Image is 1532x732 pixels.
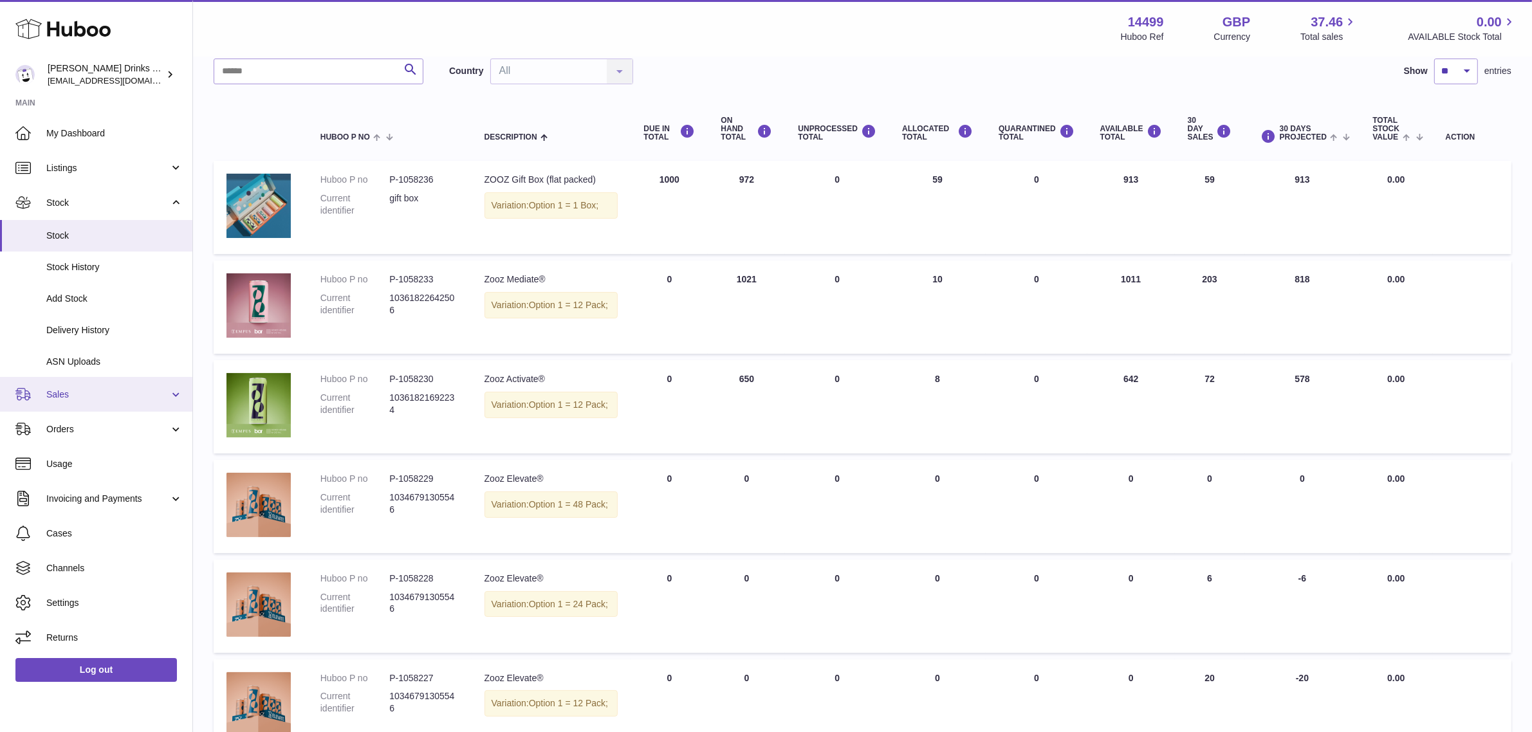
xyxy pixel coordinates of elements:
td: 0 [631,360,708,453]
td: 818 [1245,261,1360,354]
span: Description [485,133,537,142]
div: QUARANTINED Total [999,124,1075,142]
span: Option 1 = 12 Pack; [529,698,608,708]
label: Show [1404,65,1428,77]
dd: P-1058230 [389,373,458,385]
div: 30 DAY SALES [1188,116,1232,142]
a: 0.00 AVAILABLE Stock Total [1408,14,1517,43]
div: ON HAND Total [721,116,772,142]
td: 0 [708,560,785,653]
td: 0 [631,560,708,653]
span: 0.00 [1477,14,1502,31]
span: Total stock value [1372,116,1399,142]
div: Zooz Elevate® [485,672,618,684]
span: 0.00 [1387,573,1405,583]
dd: 10361822642506 [389,292,458,316]
span: Returns [46,632,183,644]
div: Variation: [485,591,618,618]
span: Invoicing and Payments [46,493,169,505]
span: ASN Uploads [46,356,183,368]
td: 1000 [631,161,708,254]
span: 0 [1034,473,1039,484]
td: 913 [1087,161,1175,254]
dt: Current identifier [320,491,389,516]
td: 10 [889,261,986,354]
dd: 10346791305546 [389,591,458,616]
td: 0 [785,560,889,653]
div: ALLOCATED Total [902,124,973,142]
div: ZOOZ Gift Box (flat packed) [485,174,618,186]
td: 72 [1175,360,1245,453]
dt: Huboo P no [320,572,389,585]
span: Total sales [1300,31,1358,43]
span: Settings [46,597,183,609]
dt: Current identifier [320,591,389,616]
span: Option 1 = 12 Pack; [529,399,608,410]
span: Huboo P no [320,133,370,142]
span: Channels [46,562,183,574]
td: 0 [889,460,986,553]
span: 0.00 [1387,174,1405,185]
dt: Current identifier [320,292,389,316]
div: Variation: [485,392,618,418]
td: 0 [1087,460,1175,553]
div: AVAILABLE Total [1100,124,1162,142]
span: Option 1 = 48 Pack; [529,499,608,509]
td: 0 [1087,560,1175,653]
dd: 10346791305546 [389,491,458,516]
span: Option 1 = 24 Pack; [529,599,608,609]
td: 0 [785,460,889,553]
span: 0 [1034,374,1039,384]
a: 37.46 Total sales [1300,14,1358,43]
span: 30 DAYS PROJECTED [1280,125,1327,142]
label: Country [449,65,484,77]
div: Variation: [485,192,618,219]
td: 0 [785,161,889,254]
div: UNPROCESSED Total [798,124,876,142]
dd: P-1058229 [389,473,458,485]
td: 1011 [1087,261,1175,354]
div: Zooz Activate® [485,373,618,385]
td: 642 [1087,360,1175,453]
span: Option 1 = 1 Box; [529,200,599,210]
img: product image [226,373,291,437]
img: product image [226,572,291,637]
span: Delivery History [46,324,183,336]
strong: GBP [1223,14,1250,31]
dd: 10346791305546 [389,690,458,715]
dt: Current identifier [320,690,389,715]
td: 0 [631,460,708,553]
div: Zooz Elevate® [485,473,618,485]
span: 0.00 [1387,473,1405,484]
td: 913 [1245,161,1360,254]
div: Variation: [485,292,618,318]
span: 37.46 [1311,14,1343,31]
span: Cases [46,527,183,540]
td: 59 [1175,161,1245,254]
span: Listings [46,162,169,174]
dt: Huboo P no [320,273,389,286]
dt: Current identifier [320,392,389,416]
dd: P-1058233 [389,273,458,286]
td: 8 [889,360,986,453]
span: 0.00 [1387,673,1405,683]
div: [PERSON_NAME] Drinks LTD (t/a Zooz) [48,62,163,87]
img: product image [226,273,291,338]
td: 972 [708,161,785,254]
span: 0 [1034,673,1039,683]
img: product image [226,473,291,537]
dt: Huboo P no [320,174,389,186]
span: AVAILABLE Stock Total [1408,31,1517,43]
span: My Dashboard [46,127,183,140]
td: -6 [1245,560,1360,653]
td: 0 [631,261,708,354]
td: 59 [889,161,986,254]
span: Stock [46,197,169,209]
div: Currency [1214,31,1251,43]
div: Variation: [485,690,618,717]
td: 0 [708,460,785,553]
a: Log out [15,658,177,681]
div: DUE IN TOTAL [643,124,695,142]
span: Orders [46,423,169,435]
dt: Huboo P no [320,473,389,485]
